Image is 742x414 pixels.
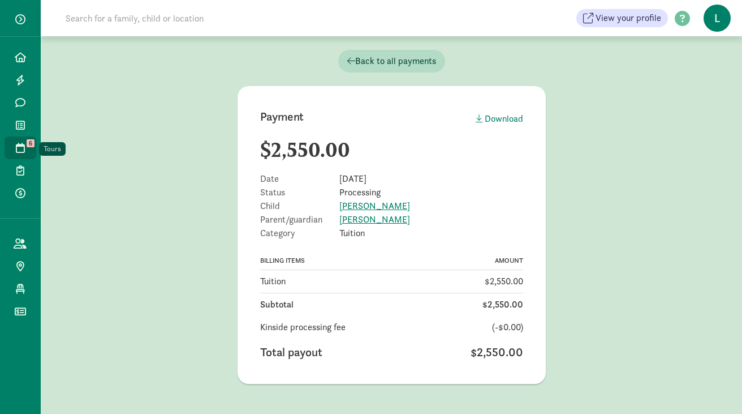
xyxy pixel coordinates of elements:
span: Kinside processing fee [260,321,346,334]
span: Child [260,202,339,211]
h2: $2,550.00 [260,138,523,161]
span: L [704,5,731,32]
span: Processing [339,188,381,197]
div: Tours [44,143,61,155]
span: Tuition [260,275,286,288]
span: AMOUNT [495,256,523,265]
a: Back to all payments [338,50,445,72]
span: $2,550.00 [471,343,523,361]
iframe: Chat Widget [685,360,742,414]
span: $2,550.00 [482,298,523,311]
span: Status [260,188,339,197]
span: [DATE] [339,174,366,183]
div: Download [476,112,523,126]
span: Date [260,174,339,183]
span: BILLING ITEMS [260,256,305,265]
a: [PERSON_NAME] [339,214,410,225]
span: Back to all payments [347,54,436,68]
span: (-$0.00) [492,321,523,334]
span: View your profile [596,11,661,25]
span: Total payout [260,343,322,361]
input: Search for a family, child or location [59,7,376,29]
span: 6 [27,139,34,147]
span: Category [260,229,339,238]
span: Tuition [339,229,365,238]
span: Parent/guardian [260,215,339,224]
span: Subtotal [260,298,294,311]
button: View your profile [576,9,668,27]
span: $2,550.00 [485,275,523,288]
a: [PERSON_NAME] [339,200,410,212]
h1: Payment [260,109,304,125]
a: 6 [5,136,36,159]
